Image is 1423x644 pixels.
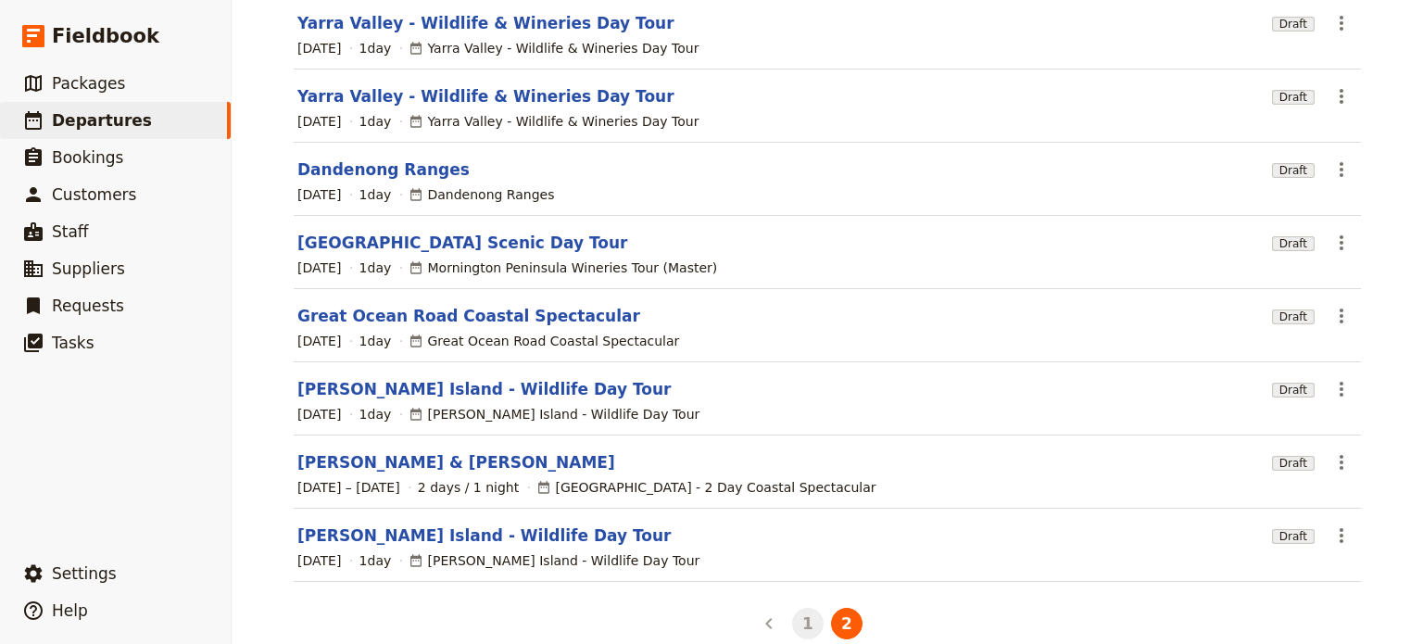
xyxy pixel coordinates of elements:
span: Draft [1272,236,1315,251]
button: Actions [1326,7,1357,39]
span: 2 days / 1 night [418,478,519,497]
span: Draft [1272,163,1315,178]
span: 1 day [359,112,392,131]
ul: Pagination [749,604,905,643]
span: Staff [52,222,89,241]
span: Draft [1272,529,1315,544]
button: Actions [1326,520,1357,551]
button: Actions [1326,81,1357,112]
span: Packages [52,74,125,93]
div: Dandenong Ranges [409,185,554,204]
a: Great Ocean Road Coastal Spectacular [297,305,640,327]
button: Actions [1326,227,1357,259]
a: [PERSON_NAME] Island - Wildlife Day Tour [297,524,672,547]
span: Fieldbook [52,22,159,50]
span: [DATE] [297,551,341,570]
span: Bookings [52,148,123,167]
span: [DATE] [297,259,341,277]
span: Tasks [52,334,94,352]
span: Draft [1272,456,1315,471]
span: Help [52,601,88,620]
span: 1 day [359,332,392,350]
div: Yarra Valley - Wildlife & Wineries Day Tour [409,112,699,131]
span: Draft [1272,309,1315,324]
span: 1 day [359,405,392,423]
span: 1 day [359,259,392,277]
span: [DATE] [297,39,341,57]
span: [DATE] [297,112,341,131]
button: 1 [792,608,824,639]
span: Departures [52,111,152,130]
span: Draft [1272,383,1315,398]
span: [DATE] – [DATE] [297,478,400,497]
a: Dandenong Ranges [297,158,470,181]
span: Suppliers [52,259,125,278]
span: Settings [52,564,117,583]
button: Back [753,608,785,639]
a: [PERSON_NAME] Island - Wildlife Day Tour [297,378,672,400]
span: Requests [52,297,124,315]
span: Draft [1272,90,1315,105]
button: 2 [831,608,863,639]
div: Yarra Valley - Wildlife & Wineries Day Tour [409,39,699,57]
span: 1 day [359,185,392,204]
div: [GEOGRAPHIC_DATA] - 2 Day Coastal Spectacular [536,478,875,497]
span: 1 day [359,39,392,57]
button: Actions [1326,373,1357,405]
div: Great Ocean Road Coastal Spectacular [409,332,679,350]
span: Customers [52,185,136,204]
div: [PERSON_NAME] Island - Wildlife Day Tour [409,551,699,570]
span: Draft [1272,17,1315,32]
div: Mornington Peninsula Wineries Tour (Master) [409,259,717,277]
button: Actions [1326,447,1357,478]
span: 1 day [359,551,392,570]
a: Yarra Valley - Wildlife & Wineries Day Tour [297,12,674,34]
a: [GEOGRAPHIC_DATA] Scenic Day Tour [297,232,627,254]
span: [DATE] [297,405,341,423]
button: Actions [1326,300,1357,332]
div: [PERSON_NAME] Island - Wildlife Day Tour [409,405,699,423]
a: Yarra Valley - Wildlife & Wineries Day Tour [297,85,674,107]
span: [DATE] [297,332,341,350]
button: Actions [1326,154,1357,185]
a: [PERSON_NAME] & [PERSON_NAME] [297,451,615,474]
span: [DATE] [297,185,341,204]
